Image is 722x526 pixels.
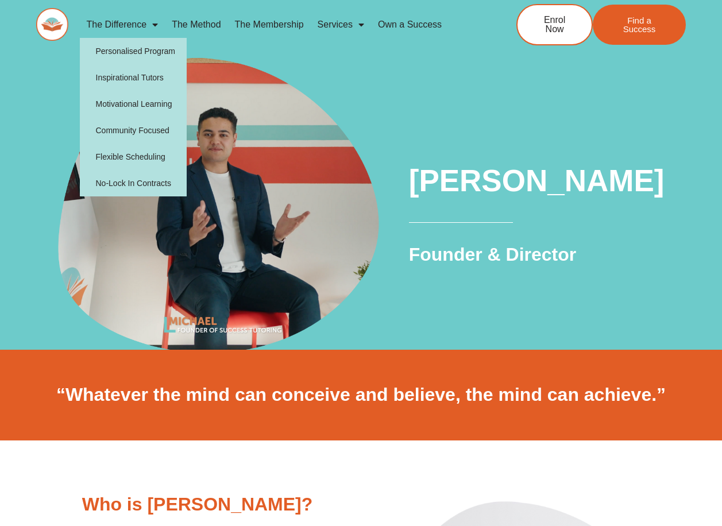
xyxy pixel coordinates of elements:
[80,11,480,38] nav: Menu
[80,11,165,38] a: The Difference
[535,16,574,34] span: Enrol Now
[409,160,682,202] h1: [PERSON_NAME]
[80,117,187,144] a: Community Focused
[409,243,682,267] h2: Founder & Director
[80,170,187,196] a: No-Lock In Contracts
[311,11,371,38] a: Services
[47,36,389,378] img: Michael Black - Founder of Success Tutoring
[371,11,449,38] a: Own a Success
[80,144,187,170] a: Flexible Scheduling
[80,91,187,117] a: Motivational Learning
[80,64,187,91] a: Inspirational Tutors
[516,4,593,45] a: Enrol Now
[531,396,722,526] iframe: Chat Widget
[34,493,361,517] h2: Who is [PERSON_NAME]?
[593,5,686,45] a: Find a Success
[610,16,669,33] span: Find a Success
[40,383,683,407] h2: “Whatever the mind can conceive and believe, the mind can achieve.”
[228,11,311,38] a: The Membership
[80,38,187,64] a: Personalised Program
[165,11,227,38] a: The Method
[80,38,187,196] ul: The Difference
